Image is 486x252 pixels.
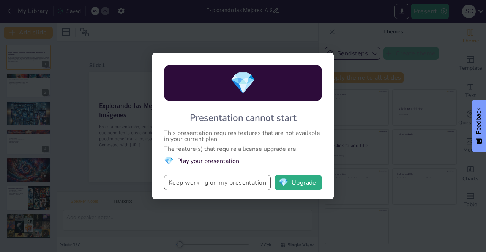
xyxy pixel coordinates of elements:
[279,179,288,186] span: diamond
[472,100,486,152] button: Feedback - Show survey
[275,175,322,190] button: diamondUpgrade
[230,69,256,98] span: diamond
[190,112,297,124] div: Presentation cannot start
[164,156,174,166] span: diamond
[164,156,322,166] li: Play your presentation
[164,175,271,190] button: Keep working on my presentation
[475,108,482,134] span: Feedback
[164,146,322,152] div: The feature(s) that require a license upgrade are:
[164,130,322,142] div: This presentation requires features that are not available in your current plan.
